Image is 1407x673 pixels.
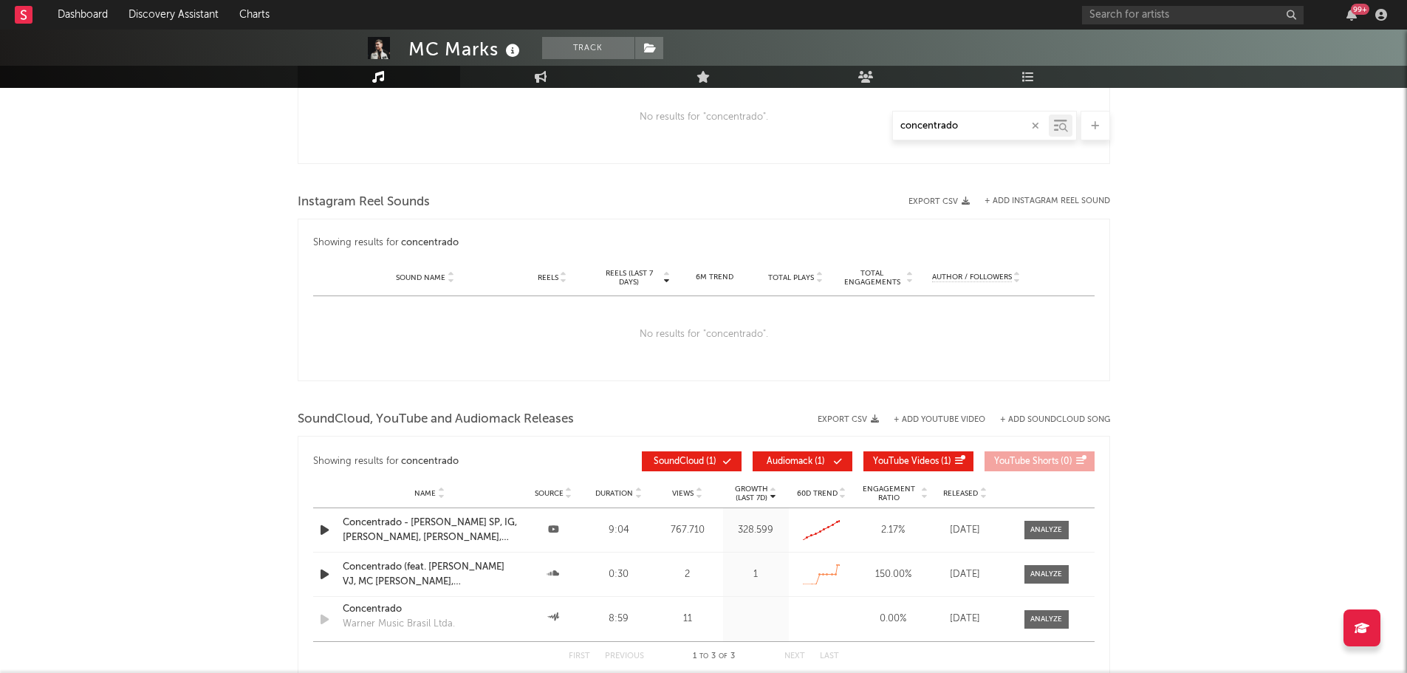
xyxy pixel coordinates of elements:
[590,612,648,626] div: 8:59
[313,296,1095,373] div: No results for " concentrado ".
[767,457,812,466] span: Audiomack
[538,273,558,282] span: Reels
[784,652,805,660] button: Next
[985,451,1095,471] button: YouTube Shorts(0)
[590,523,648,538] div: 9:04
[298,411,574,428] span: SoundCloud, YouTube and Audiomack Releases
[414,489,436,498] span: Name
[1000,416,1110,424] button: + Add SoundCloud Song
[678,272,752,283] div: 6M Trend
[936,612,995,626] div: [DATE]
[401,234,459,252] div: concentrado
[873,457,951,466] span: ( 1 )
[401,453,459,471] div: concentrado
[762,457,830,466] span: ( 1 )
[893,120,1049,132] input: Search by song name or URL
[654,457,704,466] span: SoundCloud
[753,451,852,471] button: Audiomack(1)
[343,602,517,617] a: Concentrado
[985,416,1110,424] button: + Add SoundCloud Song
[298,194,430,211] span: Instagram Reel Sounds
[1082,6,1304,24] input: Search for artists
[313,451,642,471] div: Showing results for
[818,415,879,424] button: Export CSV
[873,457,939,466] span: YouTube Videos
[735,493,768,502] p: (Last 7d)
[727,523,785,538] div: 328.599
[590,567,648,582] div: 0:30
[343,516,517,544] a: Concentrado - [PERSON_NAME] SP, IG, [PERSON_NAME], [PERSON_NAME], [PERSON_NAME], [PERSON_NAME] VJ...
[343,617,455,632] div: Warner Music Brasil Ltda.
[651,457,719,466] span: ( 1 )
[672,489,694,498] span: Views
[768,273,814,282] span: Total Plays
[655,567,719,582] div: 2
[595,489,633,498] span: Duration
[797,489,838,498] span: 60D Trend
[985,197,1110,205] button: + Add Instagram Reel Sound
[932,273,1012,282] span: Author / Followers
[343,560,517,589] a: Concentrado (feat. [PERSON_NAME] VJ, MC [PERSON_NAME], [PERSON_NAME], Mc [PERSON_NAME], [PERSON_N...
[943,489,978,498] span: Released
[936,523,995,538] div: [DATE]
[1346,9,1357,21] button: 99+
[735,485,768,493] p: Growth
[655,523,719,538] div: 767.710
[642,451,742,471] button: SoundCloud(1)
[727,567,785,582] div: 1
[908,197,970,206] button: Export CSV
[894,416,985,424] button: + Add YouTube Video
[674,648,755,666] div: 1 3 3
[858,523,928,538] div: 2.17 %
[970,197,1110,205] div: + Add Instagram Reel Sound
[936,567,995,582] div: [DATE]
[719,653,728,660] span: of
[863,451,973,471] button: YouTube Videos(1)
[994,457,1058,466] span: YouTube Shorts
[858,485,920,502] span: Engagement Ratio
[396,273,445,282] span: Sound Name
[858,612,928,626] div: 0.00 %
[605,652,644,660] button: Previous
[699,653,708,660] span: to
[655,612,719,626] div: 11
[858,567,928,582] div: 150.00 %
[542,37,634,59] button: Track
[313,234,1095,252] div: Showing results for
[569,652,590,660] button: First
[1351,4,1369,15] div: 99 +
[535,489,564,498] span: Source
[597,269,662,287] span: Reels (last 7 days)
[994,457,1072,466] span: ( 0 )
[840,269,905,287] span: Total Engagements
[408,37,524,61] div: MC Marks
[879,416,985,424] div: + Add YouTube Video
[820,652,839,660] button: Last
